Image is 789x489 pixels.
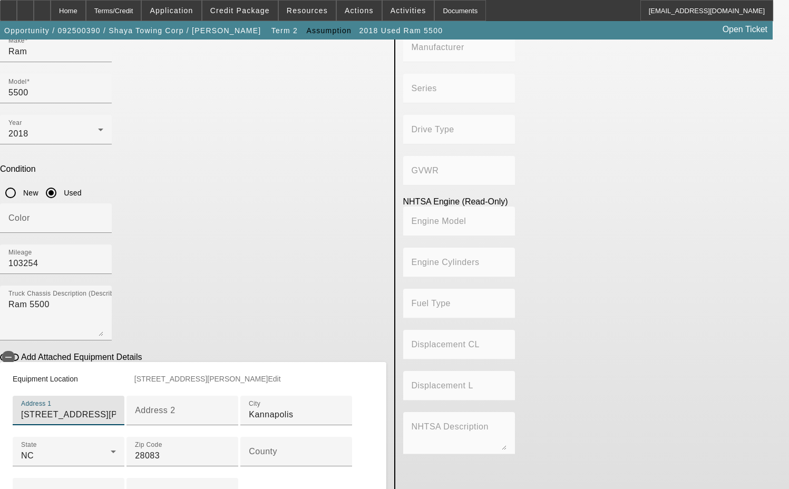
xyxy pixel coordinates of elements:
[391,6,426,15] span: Activities
[21,400,51,407] mat-label: Address 1
[4,26,261,35] span: Opportunity / 092500390 / Shaya Towing Corp / [PERSON_NAME]
[412,299,451,308] mat-label: Fuel Type
[150,6,193,15] span: Application
[268,375,280,383] span: Edit
[62,188,82,198] label: Used
[210,6,270,15] span: Credit Package
[19,353,142,362] label: Add Attached Equipment Details
[8,129,28,138] span: 2018
[287,6,328,15] span: Resources
[135,406,176,415] mat-label: Address 2
[268,21,301,40] button: Term 2
[357,21,446,40] button: 2018 Used Ram 5500
[8,290,187,297] mat-label: Truck Chassis Description (Describe the truck chassis only)
[412,166,439,175] mat-label: GVWR
[8,120,22,126] mat-label: Year
[383,1,434,21] button: Activities
[135,442,162,448] mat-label: Zip Code
[412,84,437,93] mat-label: Series
[249,400,260,407] mat-label: City
[13,375,78,383] span: Equipment Location
[8,249,32,256] mat-label: Mileage
[304,21,354,40] button: Assumption
[21,442,37,448] mat-label: State
[8,79,27,85] mat-label: Model
[306,26,352,35] span: Assumption
[412,43,464,52] mat-label: Manufacturer
[412,217,466,226] mat-label: Engine Model
[345,6,374,15] span: Actions
[359,26,443,35] span: 2018 Used Ram 5500
[8,213,30,222] mat-label: Color
[249,447,277,456] mat-label: County
[412,125,454,134] mat-label: Drive Type
[412,258,480,267] mat-label: Engine Cylinders
[134,375,268,383] span: [STREET_ADDRESS][PERSON_NAME]
[412,381,473,390] mat-label: Displacement L
[21,451,34,460] span: NC
[142,1,201,21] button: Application
[202,1,278,21] button: Credit Package
[21,188,38,198] label: New
[8,37,25,44] mat-label: Make
[412,422,489,431] mat-label: NHTSA Description
[337,1,382,21] button: Actions
[412,340,480,349] mat-label: Displacement CL
[718,21,772,38] a: Open Ticket
[271,26,298,35] span: Term 2
[279,1,336,21] button: Resources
